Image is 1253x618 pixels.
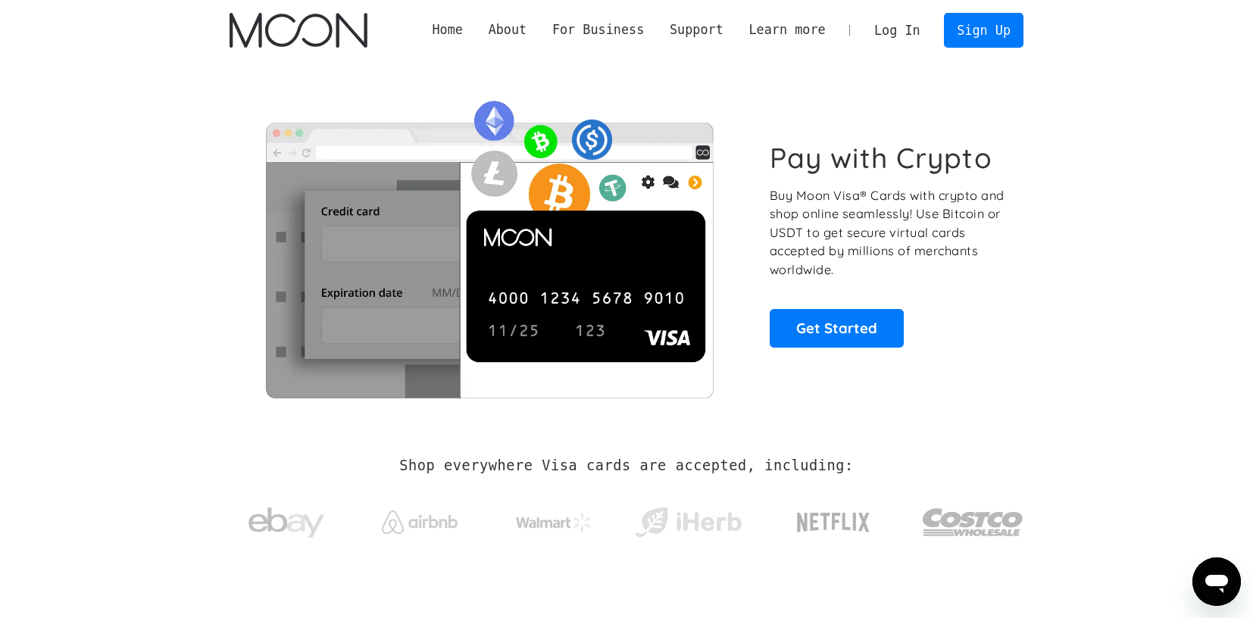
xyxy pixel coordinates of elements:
img: iHerb [632,503,745,542]
a: Airbnb [364,495,477,542]
a: Walmart [498,498,611,539]
div: Learn more [748,20,825,39]
div: For Business [539,20,657,39]
iframe: Button to launch messaging window [1192,557,1241,606]
h1: Pay with Crypto [770,141,992,175]
img: Costco [922,494,1023,551]
a: ebay [230,484,342,554]
img: Moon Logo [230,13,367,48]
img: Walmart [516,513,592,532]
img: Airbnb [382,510,458,534]
a: Home [420,20,476,39]
div: About [476,20,539,39]
h2: Shop everywhere Visa cards are accepted, including: [399,457,853,474]
a: Log In [861,14,933,47]
img: Netflix [795,504,871,542]
a: Netflix [766,488,901,549]
p: Buy Moon Visa® Cards with crypto and shop online seamlessly! Use Bitcoin or USDT to get secure vi... [770,186,1007,279]
div: For Business [552,20,644,39]
div: Support [670,20,723,39]
a: Sign Up [944,13,1023,47]
img: Moon Cards let you spend your crypto anywhere Visa is accepted. [230,90,748,398]
a: Costco [922,479,1023,558]
img: ebay [248,499,324,547]
div: Learn more [736,20,839,39]
div: Support [657,20,736,39]
div: About [489,20,527,39]
a: home [230,13,367,48]
a: iHerb [632,488,745,550]
a: Get Started [770,309,904,347]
